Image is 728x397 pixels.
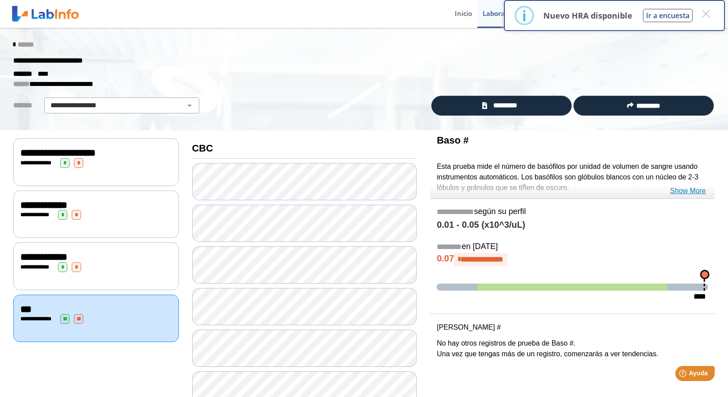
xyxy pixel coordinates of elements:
iframe: Help widget launcher [649,362,718,387]
h4: 0.07 [437,253,708,266]
b: Baso # [437,135,469,146]
p: [PERSON_NAME] # [437,322,708,333]
h5: en [DATE] [437,242,708,252]
p: Nuevo HRA disponible [543,10,632,21]
p: No hay otros registros de prueba de Baso #. Una vez que tengas más de un registro, comenzarás a v... [437,338,708,359]
h4: 0.01 - 0.05 (x10^3/uL) [437,220,708,230]
button: Ir a encuesta [643,9,693,22]
h5: según su perfil [437,207,708,217]
p: Esta prueba mide el número de basófilos por unidad de volumen de sangre usando instrumentos autom... [437,161,708,193]
a: Show More [670,186,706,196]
button: Close this dialog [698,6,714,22]
div: i [522,8,527,23]
b: CBC [192,143,213,154]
